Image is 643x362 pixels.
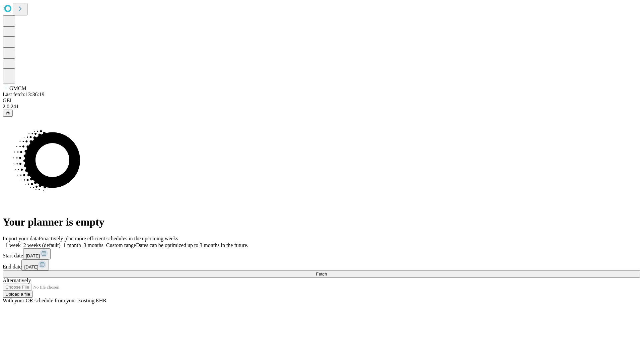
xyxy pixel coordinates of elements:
[23,242,61,248] span: 2 weeks (default)
[136,242,248,248] span: Dates can be optimized up to 3 months in the future.
[21,259,49,270] button: [DATE]
[26,253,40,258] span: [DATE]
[5,111,10,116] span: @
[3,216,640,228] h1: Your planner is empty
[3,291,33,298] button: Upload a file
[3,92,45,97] span: Last fetch: 13:36:19
[3,98,640,104] div: GEI
[3,259,640,270] div: End date
[3,236,39,241] span: Import your data
[24,264,38,269] span: [DATE]
[84,242,103,248] span: 3 months
[5,242,21,248] span: 1 week
[3,248,640,259] div: Start date
[9,85,26,91] span: GMCM
[316,271,327,277] span: Fetch
[23,248,51,259] button: [DATE]
[63,242,81,248] span: 1 month
[106,242,136,248] span: Custom range
[39,236,180,241] span: Proactively plan more efficient schedules in the upcoming weeks.
[3,278,31,283] span: Alternatively
[3,270,640,278] button: Fetch
[3,110,13,117] button: @
[3,104,640,110] div: 2.0.241
[3,298,106,303] span: With your OR schedule from your existing EHR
